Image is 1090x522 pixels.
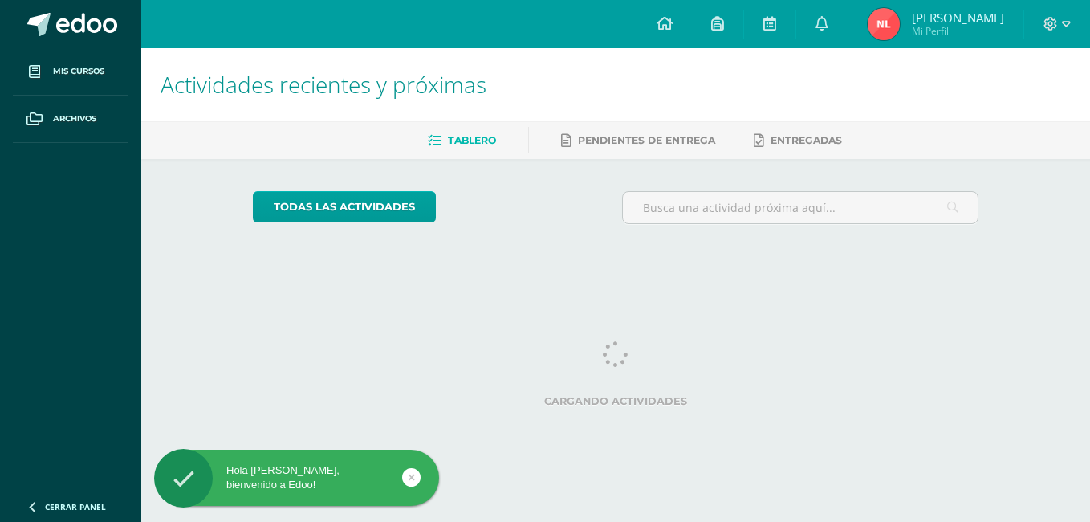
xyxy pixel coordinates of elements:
span: Pendientes de entrega [578,134,715,146]
label: Cargando actividades [253,395,979,407]
span: Mi Perfil [912,24,1004,38]
span: Entregadas [771,134,842,146]
a: Archivos [13,96,128,143]
input: Busca una actividad próxima aquí... [623,192,978,223]
span: Cerrar panel [45,501,106,512]
a: Entregadas [754,128,842,153]
span: Actividades recientes y próximas [161,69,486,100]
span: Archivos [53,112,96,125]
img: 0bd96b76678b5aa360396f1394bde56b.png [868,8,900,40]
a: todas las Actividades [253,191,436,222]
div: Hola [PERSON_NAME], bienvenido a Edoo! [154,463,439,492]
a: Tablero [428,128,496,153]
a: Mis cursos [13,48,128,96]
span: [PERSON_NAME] [912,10,1004,26]
span: Tablero [448,134,496,146]
a: Pendientes de entrega [561,128,715,153]
span: Mis cursos [53,65,104,78]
